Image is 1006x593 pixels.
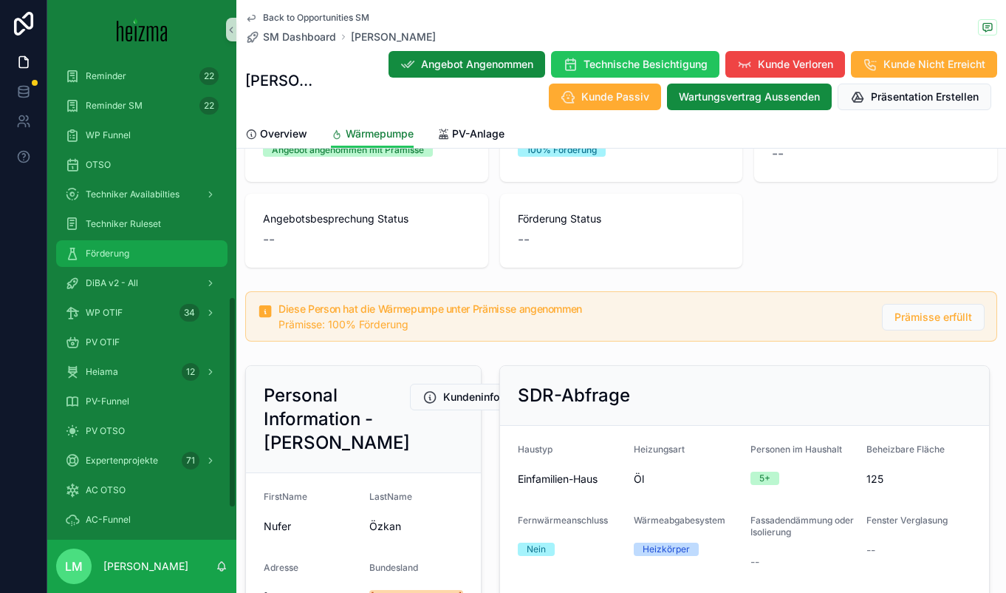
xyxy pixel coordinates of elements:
h1: [PERSON_NAME] [245,70,321,91]
a: PV OTSO [56,418,227,444]
a: PV-Anlage [437,121,504,150]
span: OTSO [86,159,111,171]
button: Prämisse erfüllt [882,304,985,331]
a: Expertenprojekte71 [56,447,227,474]
button: Wartungsvertrag Aussenden [667,84,832,110]
div: 12 [182,363,199,381]
span: Personen im Haushalt [750,444,842,455]
div: Heizkörper [643,543,690,556]
span: DiBA v2 - All [86,277,138,289]
a: WP Funnel [56,122,227,149]
p: [PERSON_NAME] [103,559,188,574]
span: Förderung [86,248,129,260]
span: AC-Funnel [86,514,131,526]
a: Overview [245,121,307,150]
button: Angebot Angenommen [389,51,545,78]
span: Prämisse erfüllt [894,310,972,325]
span: Expertenprojekte [86,455,158,467]
a: WP OTIF34 [56,299,227,326]
div: Nein [527,543,546,556]
span: Haustyp [518,444,552,455]
span: Beheizbare Fläche [866,444,945,455]
span: Präsentation Erstellen [871,89,979,104]
span: Einfamilien-Haus [518,472,622,487]
span: WP Funnel [86,129,131,141]
a: Reminder22 [56,63,227,89]
button: Kunde Verloren [725,51,845,78]
a: Techniker Ruleset [56,211,227,237]
h2: Personal Information - [PERSON_NAME] [264,384,410,455]
span: Techniker Availabilties [86,189,179,200]
div: 22 [199,67,219,85]
span: LastName [369,491,412,502]
span: Fassadendämmung oder Isolierung [750,515,854,538]
div: Angebot angenommen mit Prämisse [272,143,424,157]
span: PV-Funnel [86,396,129,407]
span: Angebotsbesprechung Status [263,211,471,226]
button: Technische Besichtigung [551,51,719,78]
span: -- [750,555,759,569]
div: 100% Förderung [527,143,597,157]
span: Wartungsvertrag Aussenden [679,89,820,104]
h5: Diese Person hat die Wärmepumpe unter Prämisse angenommen [278,304,870,314]
a: Wärmepumpe [331,121,414,149]
div: 22 [199,97,219,115]
a: [PERSON_NAME] [351,30,436,44]
button: Kunde Nicht Erreicht [851,51,997,78]
span: Öl [634,472,738,487]
span: Kunde Verloren [758,57,833,72]
span: Technische Besichtigung [584,57,708,72]
a: OTSO [56,152,227,178]
span: Techniker Ruleset [86,218,161,230]
span: Fernwärmeanschluss [518,515,608,526]
span: -- [518,229,530,250]
span: WP OTIF [86,307,123,319]
button: Kundeninformationen Bearbeiten [410,384,617,410]
a: DiBA v2 - All [56,270,227,296]
span: 125 [866,472,971,487]
a: SM Dashboard [245,30,336,44]
span: -- [772,143,784,164]
a: Nacharbeiten (Monteure/Gewerke) [56,536,227,563]
span: FirstName [264,491,307,502]
span: Overview [260,126,307,141]
button: Präsentation Erstellen [838,84,991,110]
span: Kunde Nicht Erreicht [883,57,985,72]
img: App logo [117,18,168,41]
span: Reminder [86,70,126,82]
span: Kundeninformationen Bearbeiten [443,390,604,404]
span: Adresse [264,562,298,573]
span: Wärmeabgabesystem [634,515,725,526]
span: AC OTSO [86,484,126,496]
a: AC-Funnel [56,506,227,533]
h2: SDR-Abfrage [518,384,630,407]
span: PV OTIF [86,336,120,348]
div: 34 [179,304,199,322]
button: Kunde Passiv [549,84,661,110]
div: 5+ [759,472,770,485]
div: 71 [182,452,199,470]
span: Kunde Passiv [581,89,649,104]
span: Förderung Status [518,211,725,226]
span: Back to Opportunities SM [263,12,369,24]
span: Nufer [264,519,357,534]
span: Özkan [369,519,463,534]
span: Bundesland [369,562,418,573]
a: Techniker Availabilties [56,181,227,208]
a: PV-Funnel [56,388,227,415]
a: AC OTSO [56,477,227,504]
div: Prämisse: 100% Förderung [278,317,870,332]
span: Fenster Verglasung [866,515,948,526]
a: Back to Opportunities SM [245,12,369,24]
a: Heiama12 [56,359,227,385]
span: -- [263,229,275,250]
span: SM Dashboard [263,30,336,44]
span: PV OTSO [86,425,125,437]
span: LM [65,558,83,575]
span: Angebot Angenommen [421,57,533,72]
span: PV-Anlage [452,126,504,141]
div: scrollable content [47,59,236,540]
a: PV OTIF [56,329,227,356]
a: Reminder SM22 [56,92,227,119]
